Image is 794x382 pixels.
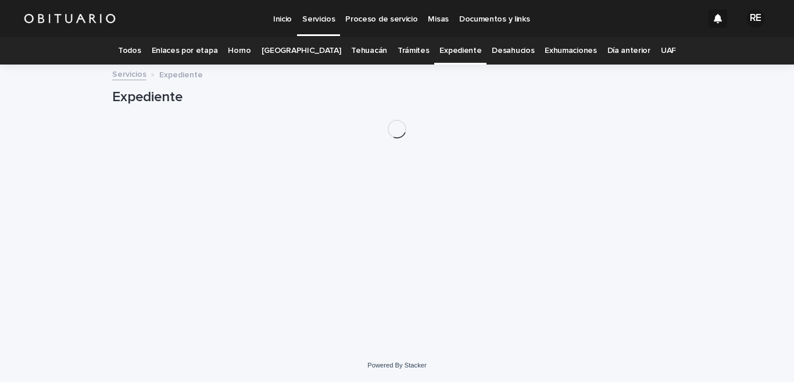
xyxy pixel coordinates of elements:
[262,37,341,65] a: [GEOGRAPHIC_DATA]
[367,362,426,369] a: Powered By Stacker
[112,89,682,106] h1: Expediente
[23,7,116,30] img: HUM7g2VNRLqGMmR9WVqf
[746,9,765,28] div: RE
[492,37,534,65] a: Desahucios
[159,67,203,80] p: Expediente
[351,37,387,65] a: Tehuacán
[545,37,596,65] a: Exhumaciones
[398,37,430,65] a: Trámites
[152,37,218,65] a: Enlaces por etapa
[112,67,146,80] a: Servicios
[661,37,676,65] a: UAF
[228,37,251,65] a: Horno
[607,37,650,65] a: Día anterior
[439,37,481,65] a: Expediente
[118,37,141,65] a: Todos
